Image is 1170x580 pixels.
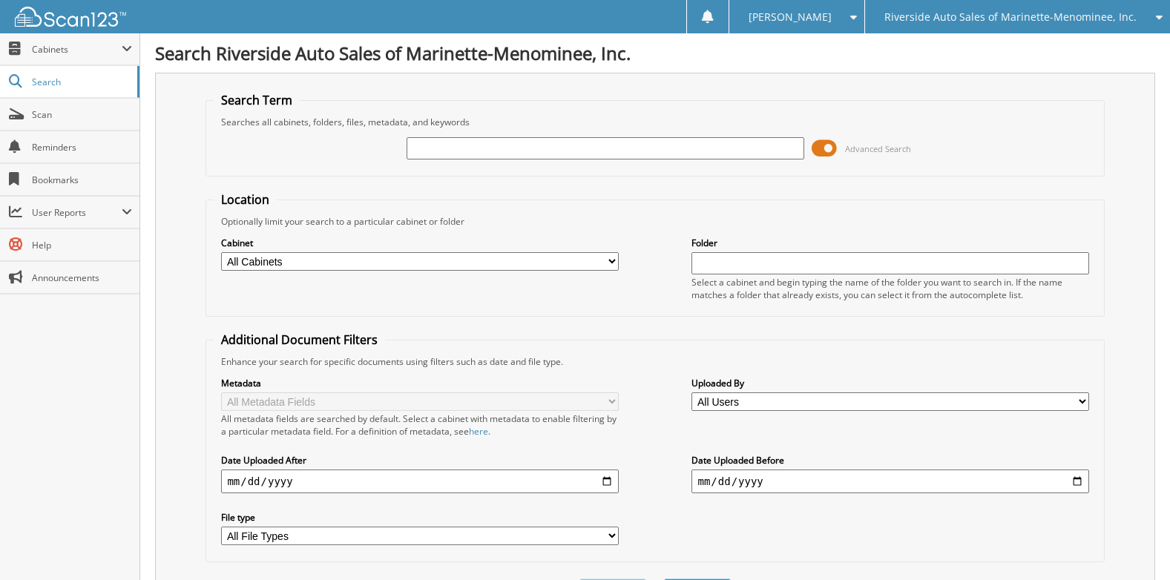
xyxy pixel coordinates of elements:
label: Folder [691,237,1088,249]
legend: Location [214,191,277,208]
div: Select a cabinet and begin typing the name of the folder you want to search in. If the name match... [691,276,1088,301]
span: Announcements [32,271,132,284]
span: Riverside Auto Sales of Marinette-Menominee, Inc. [884,13,1137,22]
span: Advanced Search [845,143,911,154]
span: Cabinets [32,43,122,56]
label: Uploaded By [691,377,1088,389]
legend: Search Term [214,92,300,108]
legend: Additional Document Filters [214,332,385,348]
span: Scan [32,108,132,121]
img: scan123-logo-white.svg [15,7,126,27]
input: end [691,469,1088,493]
label: Date Uploaded After [221,454,618,467]
div: All metadata fields are searched by default. Select a cabinet with metadata to enable filtering b... [221,412,618,438]
label: Cabinet [221,237,618,249]
div: Searches all cabinets, folders, files, metadata, and keywords [214,116,1096,128]
span: Reminders [32,141,132,154]
label: Metadata [221,377,618,389]
span: Bookmarks [32,174,132,186]
span: Search [32,76,130,88]
div: Enhance your search for specific documents using filters such as date and file type. [214,355,1096,368]
h1: Search Riverside Auto Sales of Marinette-Menominee, Inc. [155,41,1155,65]
span: Help [32,239,132,251]
input: start [221,469,618,493]
label: File type [221,511,618,524]
a: here [469,425,488,438]
label: Date Uploaded Before [691,454,1088,467]
div: Optionally limit your search to a particular cabinet or folder [214,215,1096,228]
span: User Reports [32,206,122,219]
span: [PERSON_NAME] [749,13,832,22]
